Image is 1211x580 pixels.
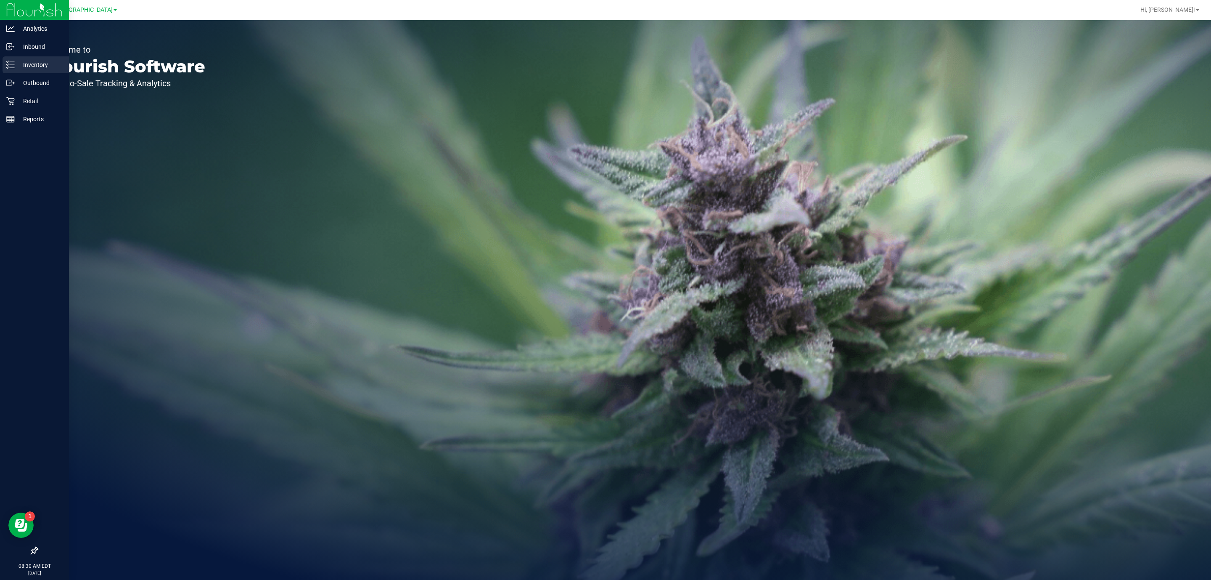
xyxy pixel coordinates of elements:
[45,58,205,75] p: Flourish Software
[1140,6,1195,13] span: Hi, [PERSON_NAME]!
[6,97,15,105] inline-svg: Retail
[15,96,65,106] p: Retail
[45,45,205,54] p: Welcome to
[45,79,205,88] p: Seed-to-Sale Tracking & Analytics
[15,114,65,124] p: Reports
[25,511,35,521] iframe: Resource center unread badge
[6,61,15,69] inline-svg: Inventory
[4,562,65,570] p: 08:30 AM EDT
[6,115,15,123] inline-svg: Reports
[55,6,113,13] span: [GEOGRAPHIC_DATA]
[15,78,65,88] p: Outbound
[15,60,65,70] p: Inventory
[6,79,15,87] inline-svg: Outbound
[8,513,34,538] iframe: Resource center
[15,42,65,52] p: Inbound
[4,570,65,576] p: [DATE]
[6,43,15,51] inline-svg: Inbound
[6,24,15,33] inline-svg: Analytics
[15,24,65,34] p: Analytics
